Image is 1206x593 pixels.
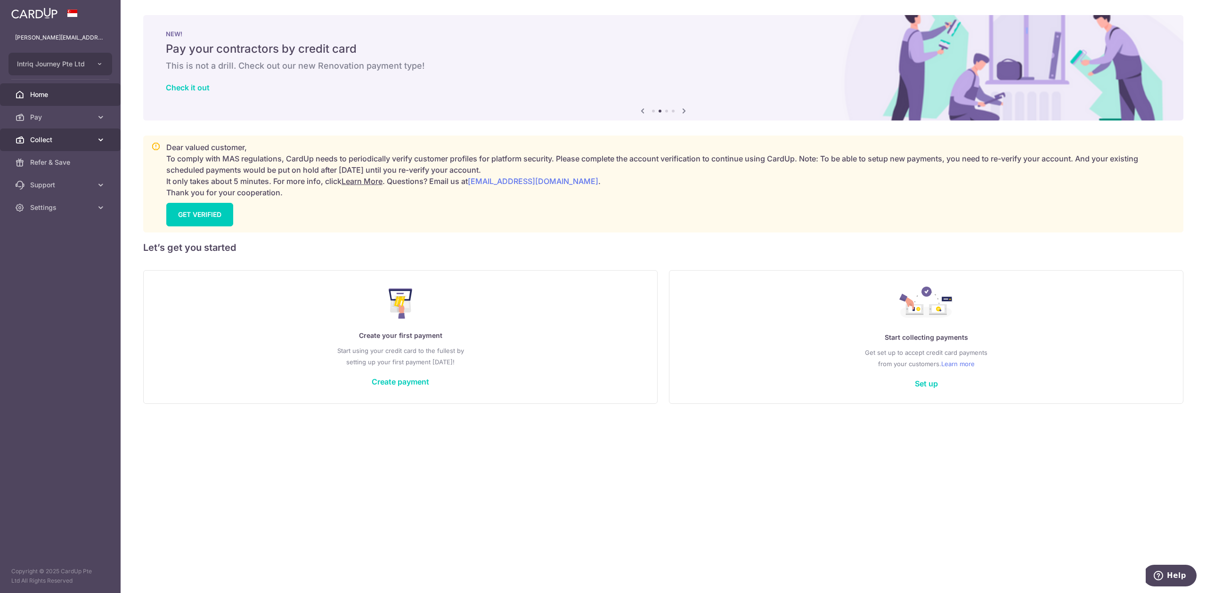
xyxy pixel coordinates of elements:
p: Start collecting payments [688,332,1164,343]
h5: Let’s get you started [143,240,1183,255]
span: Pay [30,112,92,122]
p: Start using your credit card to the fullest by setting up your first payment [DATE]! [163,345,638,368]
p: NEW! [166,30,1161,38]
img: Collect Payment [899,287,953,321]
span: Collect [30,135,92,144]
img: Renovation banner [143,15,1183,120]
a: [EMAIL_ADDRESS][DOMAIN_NAME] [468,176,598,186]
span: Home [30,90,92,99]
a: Check it out [166,83,210,92]
img: Make Payment [389,288,413,319]
span: Settings [30,203,92,212]
span: Support [30,180,92,190]
p: Get set up to accept credit card payments from your customers. [688,347,1164,369]
p: Dear valued customer, To comply with MAS regulations, CardUp needs to periodically verify custome... [166,142,1175,198]
img: CardUp [11,8,57,19]
a: GET VERIFIED [166,203,233,226]
h6: This is not a drill. Check out our new Renovation payment type! [166,60,1161,72]
span: Refer & Save [30,158,92,167]
a: Learn more [941,358,975,369]
span: Intriq Journey Pte Ltd [17,59,87,69]
p: Create your first payment [163,330,638,341]
button: Intriq Journey Pte Ltd [8,53,112,75]
h5: Pay your contractors by credit card [166,41,1161,56]
iframe: Opens a widget where you can find more information [1146,565,1197,588]
a: Set up [915,379,938,388]
p: [PERSON_NAME][EMAIL_ADDRESS][DOMAIN_NAME] [15,33,106,42]
a: Learn More [342,176,383,186]
a: Create payment [372,377,429,386]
